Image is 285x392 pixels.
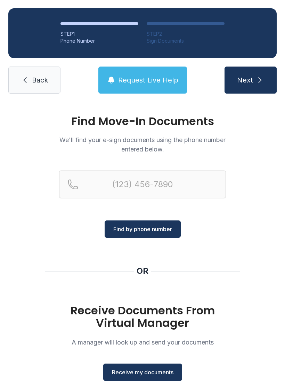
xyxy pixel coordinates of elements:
p: We'll find your e-sign documents using the phone number entered below. [59,135,226,154]
span: Find by phone number [113,225,172,233]
p: A manager will look up and send your documents [59,338,226,347]
div: Sign Documents [147,37,225,44]
div: Phone Number [60,37,138,44]
input: Reservation phone number [59,171,226,198]
h1: Receive Documents From Virtual Manager [59,304,226,329]
div: STEP 2 [147,31,225,37]
span: Next [237,75,253,85]
span: Request Live Help [118,75,178,85]
span: Receive my documents [112,368,173,376]
div: STEP 1 [60,31,138,37]
h1: Find Move-In Documents [59,116,226,127]
div: OR [137,265,148,277]
span: Back [32,75,48,85]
